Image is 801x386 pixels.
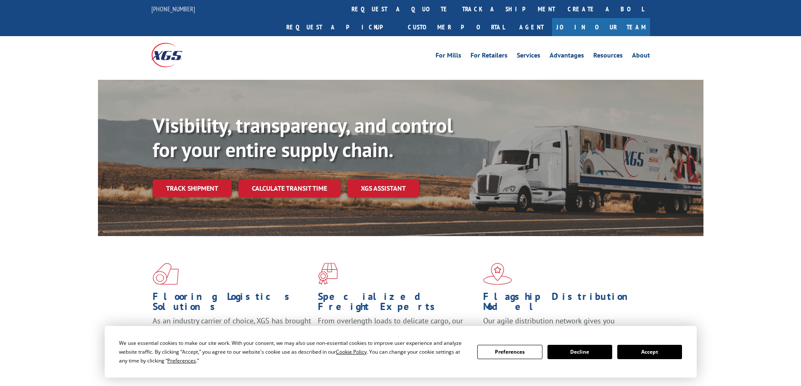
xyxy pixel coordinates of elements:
[318,263,338,285] img: xgs-icon-focused-on-flooring-red
[151,5,195,13] a: [PHONE_NUMBER]
[471,52,508,61] a: For Retailers
[402,18,511,36] a: Customer Portal
[153,179,232,197] a: Track shipment
[280,18,402,36] a: Request a pickup
[483,291,642,316] h1: Flagship Distribution Model
[238,179,341,197] a: Calculate transit time
[483,316,638,336] span: Our agile distribution network gives you nationwide inventory management on demand.
[336,348,367,355] span: Cookie Policy
[347,179,419,197] a: XGS ASSISTANT
[547,345,612,359] button: Decline
[593,52,623,61] a: Resources
[105,326,697,378] div: Cookie Consent Prompt
[167,357,196,364] span: Preferences
[119,339,467,365] div: We use essential cookies to make our site work. With your consent, we may also use non-essential ...
[436,52,461,61] a: For Mills
[617,345,682,359] button: Accept
[511,18,552,36] a: Agent
[550,52,584,61] a: Advantages
[483,263,512,285] img: xgs-icon-flagship-distribution-model-red
[153,316,311,346] span: As an industry carrier of choice, XGS has brought innovation and dedication to flooring logistics...
[153,112,453,163] b: Visibility, transparency, and control for your entire supply chain.
[632,52,650,61] a: About
[517,52,540,61] a: Services
[318,291,477,316] h1: Specialized Freight Experts
[552,18,650,36] a: Join Our Team
[153,263,179,285] img: xgs-icon-total-supply-chain-intelligence-red
[153,291,312,316] h1: Flooring Logistics Solutions
[318,316,477,353] p: From overlength loads to delicate cargo, our experienced staff knows the best way to move your fr...
[477,345,542,359] button: Preferences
